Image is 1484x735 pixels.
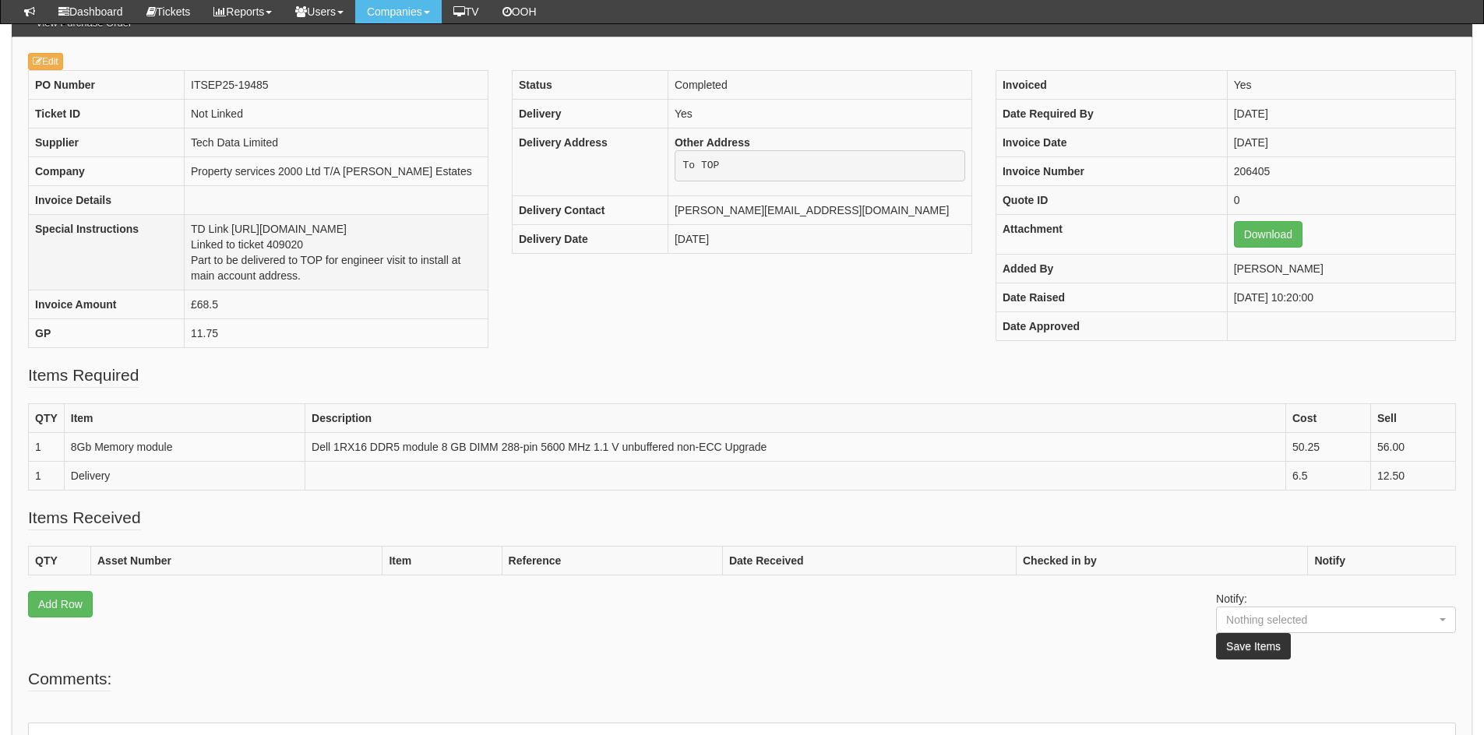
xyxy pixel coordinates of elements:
[722,547,1016,575] th: Date Received
[1227,128,1455,157] td: [DATE]
[29,462,65,491] td: 1
[502,547,722,575] th: Reference
[64,433,305,462] td: 8Gb Memory module
[675,136,750,149] b: Other Address
[29,547,91,575] th: QTY
[1370,462,1455,491] td: 12.50
[1227,186,1455,215] td: 0
[185,290,488,319] td: £68.5
[675,150,965,181] pre: To TOP
[512,100,668,128] th: Delivery
[1286,404,1371,433] th: Cost
[305,433,1286,462] td: Dell 1RX16 DDR5 module 8 GB DIMM 288-pin 5600 MHz 1.1 V unbuffered non-ECC Upgrade
[28,667,111,691] legend: Comments:
[1308,547,1456,575] th: Notify
[185,100,488,128] td: Not Linked
[29,71,185,100] th: PO Number
[668,71,971,100] td: Completed
[996,128,1227,157] th: Invoice Date
[668,224,971,253] td: [DATE]
[64,404,305,433] th: Item
[996,215,1227,255] th: Attachment
[512,71,668,100] th: Status
[1370,433,1455,462] td: 56.00
[185,128,488,157] td: Tech Data Limited
[382,547,502,575] th: Item
[996,100,1227,128] th: Date Required By
[185,157,488,186] td: Property services 2000 Ltd T/A [PERSON_NAME] Estates
[1286,433,1371,462] td: 50.25
[29,128,185,157] th: Supplier
[29,319,185,348] th: GP
[1227,71,1455,100] td: Yes
[29,290,185,319] th: Invoice Amount
[29,100,185,128] th: Ticket ID
[1227,100,1455,128] td: [DATE]
[29,186,185,215] th: Invoice Details
[28,506,141,530] legend: Items Received
[29,215,185,290] th: Special Instructions
[996,255,1227,283] th: Added By
[29,433,65,462] td: 1
[1016,547,1307,575] th: Checked in by
[1227,283,1455,312] td: [DATE] 10:20:00
[29,404,65,433] th: QTY
[1216,633,1291,659] button: Save Items
[1234,221,1302,248] a: Download
[996,71,1227,100] th: Invoiced
[29,157,185,186] th: Company
[996,186,1227,215] th: Quote ID
[996,157,1227,186] th: Invoice Number
[305,404,1286,433] th: Description
[91,547,382,575] th: Asset Number
[668,100,971,128] td: Yes
[668,195,971,224] td: [PERSON_NAME][EMAIL_ADDRESS][DOMAIN_NAME]
[1286,462,1371,491] td: 6.5
[1227,255,1455,283] td: [PERSON_NAME]
[28,591,93,617] a: Add Row
[996,283,1227,312] th: Date Raised
[512,224,668,253] th: Delivery Date
[512,128,668,196] th: Delivery Address
[28,53,63,70] a: Edit
[996,312,1227,341] th: Date Approved
[185,215,488,290] td: TD Link [URL][DOMAIN_NAME] Linked to ticket 409020 Part to be delivered to TOP for engineer visit...
[1216,607,1456,633] button: Nothing selected
[1216,591,1456,659] p: Notify:
[185,71,488,100] td: ITSEP25-19485
[185,319,488,348] td: 11.75
[512,195,668,224] th: Delivery Contact
[1227,157,1455,186] td: 206405
[1370,404,1455,433] th: Sell
[1226,612,1416,628] div: Nothing selected
[28,364,139,388] legend: Items Required
[64,462,305,491] td: Delivery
